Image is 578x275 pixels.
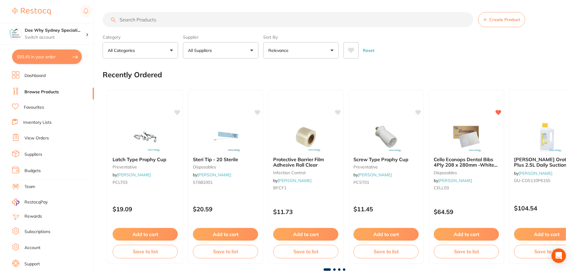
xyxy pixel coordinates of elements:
p: Relevance [268,47,291,53]
a: Browse Products [24,89,59,95]
small: preventative [353,165,419,169]
a: [PERSON_NAME] [358,172,392,177]
button: Add to cart [353,228,419,241]
img: RestocqPay [12,199,19,206]
p: All Suppliers [188,47,214,53]
small: PCLT03 [113,180,178,185]
h4: Dee Why Sydney Specialist Periodontics [25,27,86,34]
label: Supplier [183,34,258,40]
a: Dashboard [24,73,46,79]
button: Save to list [273,245,338,258]
a: Budgets [24,168,41,174]
img: Protective Barrier Film Adhesive Roll Clear [286,122,325,152]
img: Steri Tip - 20 Sterile [206,122,245,152]
a: Suppliers [24,152,42,158]
button: Save to list [434,245,499,258]
a: RestocqPay [12,199,48,206]
a: Subscriptions [24,229,50,235]
a: [PERSON_NAME] [278,178,311,183]
small: ST681001 [193,180,258,185]
button: $93.45 in your order [12,50,82,64]
span: by [353,172,392,177]
small: disposables [434,170,499,175]
p: Switch account [25,34,86,40]
button: Add to cart [193,228,258,241]
b: Screw Type Prophy Cup [353,157,419,162]
button: All Suppliers [183,42,258,59]
img: Cello Econaps Dental Bibs 4Ply 208 x 280mm -White 1000pk [447,122,486,152]
span: Create Product [489,17,520,22]
button: Add to cart [113,228,178,241]
label: Category [103,34,178,40]
div: Open Intercom Messenger [551,248,566,263]
button: All Categories [103,42,178,59]
small: preventative [113,165,178,169]
b: Cello Econaps Dental Bibs 4Ply 208 x 280mm -White 1000pk [434,157,499,168]
img: Dee Why Sydney Specialist Periodontics [9,28,21,40]
a: Restocq Logo [12,5,51,18]
small: BFCF1 [273,185,338,190]
p: $11.73 [273,208,338,215]
a: Rewards [24,213,42,219]
span: by [434,178,472,183]
span: by [514,171,552,176]
span: by [273,178,311,183]
p: $19.09 [113,206,178,213]
button: Save to list [193,245,258,258]
label: Sort By [263,34,339,40]
img: Latch Type Prophy Cup [126,122,165,152]
p: All Categories [108,47,137,53]
a: [PERSON_NAME] [197,172,231,177]
a: Inventory Lists [23,120,52,126]
button: Add to cart [273,228,338,241]
h2: Recently Ordered [103,71,162,79]
button: Save to list [113,245,178,258]
span: RestocqPay [24,199,48,205]
small: disposables [193,165,258,169]
b: Steri Tip - 20 Sterile [193,157,258,162]
img: Restocq Logo [12,8,51,15]
a: Support [24,261,40,267]
small: PCST01 [353,180,419,185]
a: [PERSON_NAME] [519,171,552,176]
p: $64.59 [434,208,499,215]
button: Relevance [263,42,339,59]
a: View Orders [24,135,49,141]
button: Create Product [478,12,525,27]
a: Favourites [24,104,44,110]
img: Durr Orotol Plus 2.5L Daily Suction Cleaning [527,122,566,152]
b: Latch Type Prophy Cup [113,157,178,162]
button: Add to cart [434,228,499,241]
span: by [193,172,231,177]
a: [PERSON_NAME] [438,178,472,183]
input: Search Products [103,12,473,27]
span: by [113,172,151,177]
button: Reset [361,42,376,59]
img: Screw Type Prophy Cup [366,122,406,152]
b: Protective Barrier Film Adhesive Roll Clear [273,157,338,168]
a: Team [24,184,35,190]
small: infection control [273,170,338,175]
a: Account [24,245,40,251]
small: CELL03 [434,185,499,190]
a: [PERSON_NAME] [117,172,151,177]
button: Save to list [353,245,419,258]
p: $20.59 [193,206,258,213]
p: $11.45 [353,206,419,213]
